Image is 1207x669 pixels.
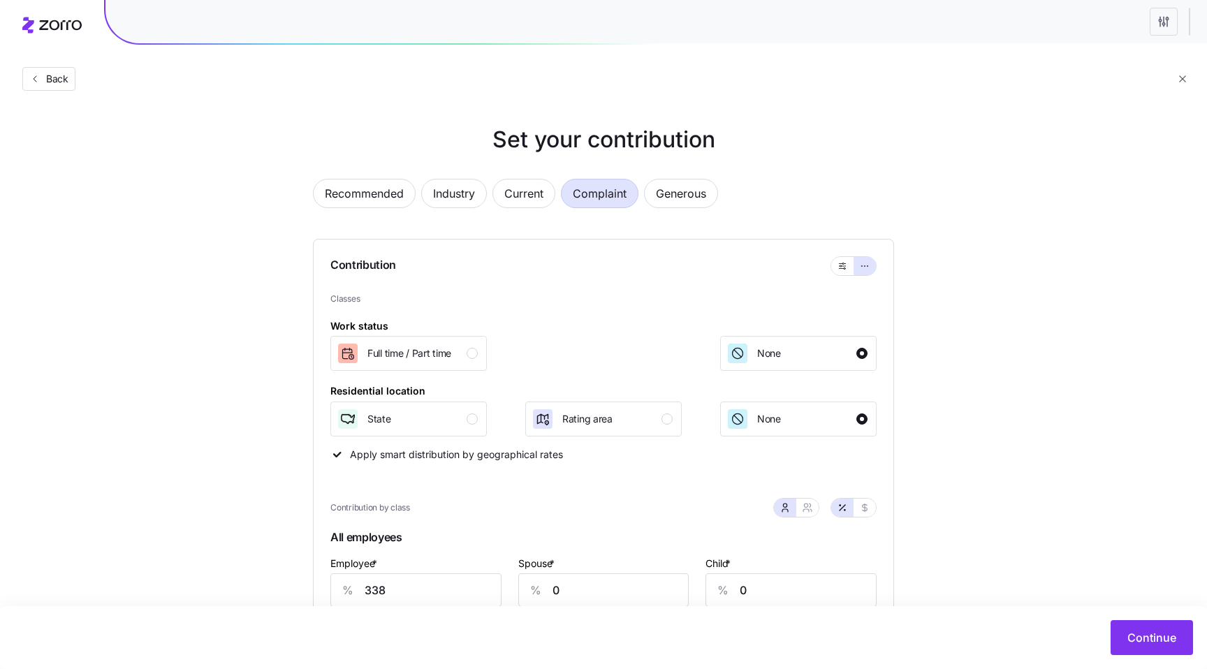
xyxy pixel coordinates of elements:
[330,318,388,334] div: Work status
[41,72,68,86] span: Back
[656,179,706,207] span: Generous
[330,256,396,276] span: Contribution
[757,412,781,426] span: None
[433,179,475,207] span: Industry
[519,574,553,606] div: %
[518,556,557,571] label: Spouse
[330,526,877,554] span: All employees
[330,556,380,571] label: Employee
[706,574,740,606] div: %
[330,501,410,515] span: Contribution by class
[22,67,75,91] button: Back
[504,179,543,207] span: Current
[757,346,781,360] span: None
[561,179,638,208] button: Complaint
[330,383,425,399] div: Residential location
[257,123,950,156] h1: Set your contribution
[492,179,555,208] button: Current
[644,179,718,208] button: Generous
[573,179,627,207] span: Complaint
[562,412,613,426] span: Rating area
[367,412,391,426] span: State
[330,293,877,306] span: Classes
[325,179,404,207] span: Recommended
[421,179,487,208] button: Industry
[705,556,733,571] label: Child
[1111,620,1193,655] button: Continue
[367,346,451,360] span: Full time / Part time
[313,179,416,208] button: Recommended
[1127,629,1176,646] span: Continue
[331,574,365,606] div: %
